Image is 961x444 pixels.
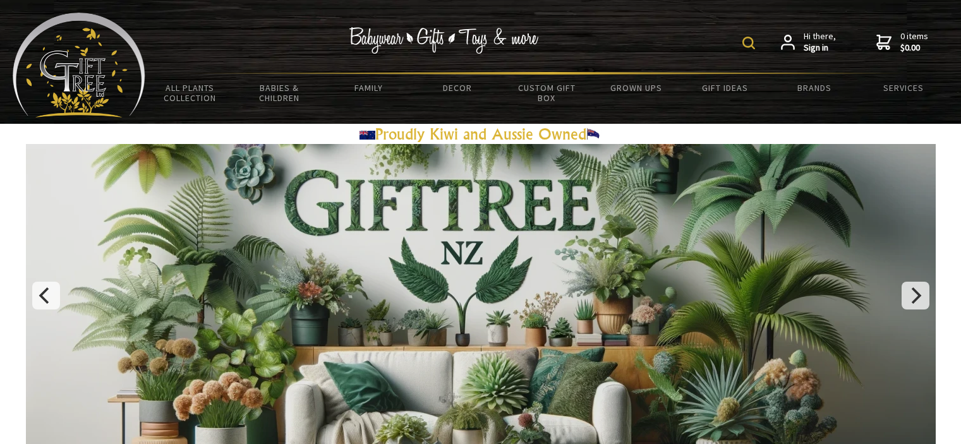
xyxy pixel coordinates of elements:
[900,30,928,53] span: 0 items
[234,75,323,111] a: Babies & Children
[900,42,928,54] strong: $0.00
[742,37,755,49] img: product search
[323,75,413,101] a: Family
[349,27,539,54] img: Babywear - Gifts - Toys & more
[360,124,602,143] a: Proudly Kiwi and Aussie Owned
[804,42,836,54] strong: Sign in
[502,75,591,111] a: Custom Gift Box
[591,75,680,101] a: Grown Ups
[32,282,60,309] button: Previous
[770,75,859,101] a: Brands
[859,75,948,101] a: Services
[413,75,502,101] a: Decor
[680,75,770,101] a: Gift Ideas
[13,13,145,117] img: Babyware - Gifts - Toys and more...
[145,75,234,111] a: All Plants Collection
[804,31,836,53] span: Hi there,
[781,31,836,53] a: Hi there,Sign in
[902,282,929,309] button: Next
[876,31,928,53] a: 0 items$0.00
